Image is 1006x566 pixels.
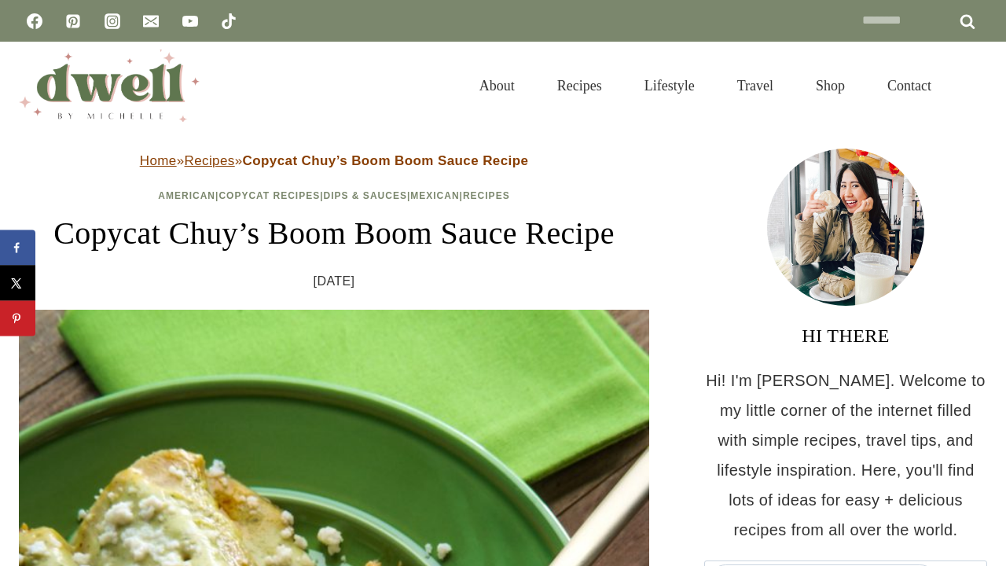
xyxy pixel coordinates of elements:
[458,58,953,113] nav: Primary Navigation
[140,153,177,168] a: Home
[623,58,716,113] a: Lifestyle
[704,366,987,545] p: Hi! I'm [PERSON_NAME]. Welcome to my little corner of the internet filled with simple recipes, tr...
[19,6,50,37] a: Facebook
[536,58,623,113] a: Recipes
[19,50,200,122] img: DWELL by michelle
[140,153,529,168] span: » »
[716,58,795,113] a: Travel
[243,153,529,168] strong: Copycat Chuy’s Boom Boom Sauce Recipe
[174,6,206,37] a: YouTube
[314,270,355,293] time: [DATE]
[463,190,510,201] a: Recipes
[57,6,89,37] a: Pinterest
[97,6,128,37] a: Instagram
[213,6,244,37] a: TikTok
[704,322,987,350] h3: HI THERE
[158,190,509,201] span: | | | |
[135,6,167,37] a: Email
[960,72,987,99] button: View Search Form
[410,190,459,201] a: Mexican
[158,190,215,201] a: American
[866,58,953,113] a: Contact
[795,58,866,113] a: Shop
[19,210,649,257] h1: Copycat Chuy’s Boom Boom Sauce Recipe
[458,58,536,113] a: About
[185,153,235,168] a: Recipes
[324,190,407,201] a: Dips & Sauces
[218,190,320,201] a: Copycat Recipes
